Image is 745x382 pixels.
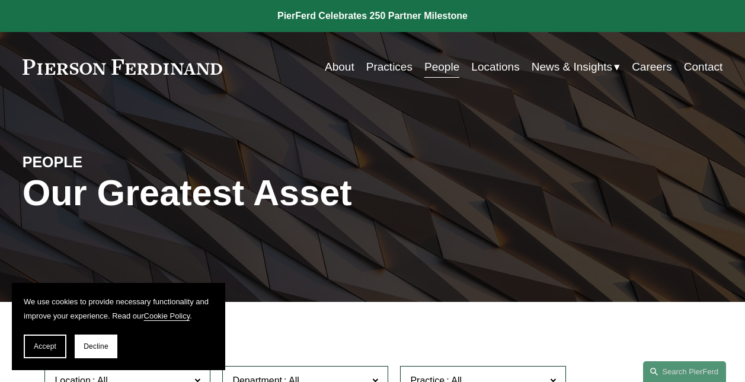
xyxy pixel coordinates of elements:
a: About [325,56,354,78]
span: News & Insights [532,57,612,77]
a: Contact [684,56,722,78]
a: Search this site [643,361,726,382]
span: Decline [84,342,108,351]
span: Accept [34,342,56,351]
section: Cookie banner [12,283,225,370]
a: folder dropdown [532,56,620,78]
p: We use cookies to provide necessary functionality and improve your experience. Read our . [24,295,213,323]
h1: Our Greatest Asset [23,172,490,214]
a: Cookie Policy [144,311,190,320]
button: Accept [24,335,66,358]
a: People [424,56,459,78]
a: Locations [471,56,519,78]
h4: PEOPLE [23,153,197,172]
a: Careers [632,56,672,78]
a: Practices [366,56,413,78]
button: Decline [75,335,117,358]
